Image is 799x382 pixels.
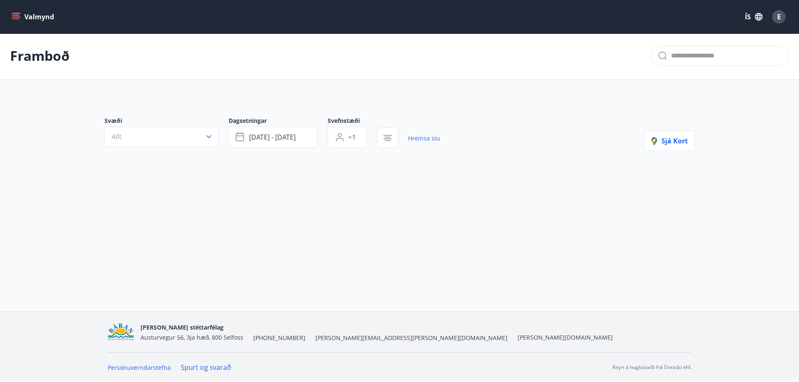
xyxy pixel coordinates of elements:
a: Hreinsa síu [408,129,440,148]
span: Allt [112,132,122,141]
span: Dagsetningar [229,117,328,127]
button: Allt [104,127,219,147]
button: menu [10,9,57,24]
button: [DATE] - [DATE] [229,127,318,148]
p: Keyrt á hugbúnaði frá Dorado ehf. [612,364,692,371]
button: Sjá kort [644,131,695,151]
span: Svæði [104,117,229,127]
a: Persónuverndarstefna [108,364,171,372]
span: [DATE] - [DATE] [249,133,296,142]
span: Svefnstæði [328,117,377,127]
a: [PERSON_NAME][DOMAIN_NAME] [518,333,613,341]
span: E [777,12,781,21]
span: [PERSON_NAME] stéttarfélag [141,323,224,331]
span: [PHONE_NUMBER] [253,334,305,342]
span: [PERSON_NAME][EMAIL_ADDRESS][PERSON_NAME][DOMAIN_NAME] [315,334,508,342]
p: Framboð [10,47,70,65]
a: Spurt og svarað [181,363,231,372]
button: E [769,7,789,27]
span: +1 [348,133,356,142]
span: Austurvegur 56, 3ja hæð, 800 Selfoss [141,333,243,341]
span: Sjá kort [651,136,688,146]
button: ÍS [740,9,767,24]
button: +1 [328,127,367,148]
img: Bz2lGXKH3FXEIQKvoQ8VL0Fr0uCiWgfgA3I6fSs8.png [108,323,134,341]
